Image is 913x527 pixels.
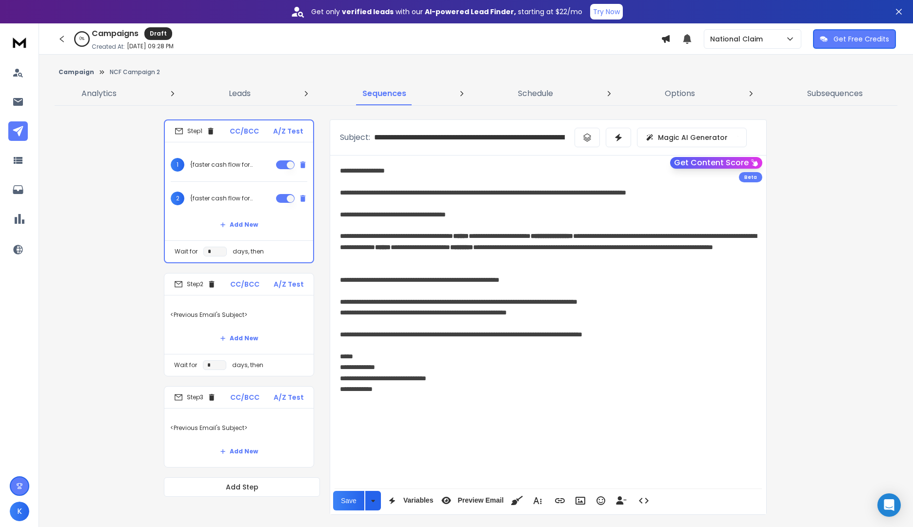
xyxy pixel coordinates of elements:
[665,88,695,99] p: Options
[739,172,762,182] div: Beta
[164,386,314,468] li: Step3CC/BCCA/Z Test<Previous Email's Subject>Add New
[175,248,198,255] p: Wait for
[437,491,505,510] button: Preview Email
[232,361,263,369] p: days, then
[174,361,197,369] p: Wait for
[877,493,901,517] div: Open Intercom Messenger
[512,82,559,105] a: Schedule
[635,491,653,510] button: Code View
[164,273,314,376] li: Step2CC/BCCA/Z Test<Previous Email's Subject>Add NewWait fordays, then
[10,502,29,521] button: K
[342,7,394,17] strong: verified leads
[230,126,259,136] p: CC/BCC
[592,491,610,510] button: Emoticons
[92,43,125,51] p: Created At:
[223,82,257,105] a: Leads
[383,491,436,510] button: Variables
[357,82,412,105] a: Sequences
[528,491,547,510] button: More Text
[518,88,553,99] p: Schedule
[212,442,266,461] button: Add New
[710,34,767,44] p: National Claim
[425,7,516,17] strong: AI-powered Lead Finder,
[144,27,172,40] div: Draft
[127,42,174,50] p: [DATE] 09:28 PM
[670,157,762,169] button: Get Content Score
[110,68,160,76] p: NCF Campaign 2
[274,392,304,402] p: A/Z Test
[612,491,631,510] button: Insert Unsubscribe Link
[190,195,253,202] p: {faster cash flow for {{companyName}}|Faster growth for {{companyName}}|Turn invoices into ROI}
[340,132,370,143] p: Subject:
[274,279,304,289] p: A/Z Test
[171,192,184,205] span: 2
[171,158,184,172] span: 1
[174,280,216,289] div: Step 2
[456,496,505,505] span: Preview Email
[590,4,623,20] button: Try Now
[230,279,259,289] p: CC/BCC
[212,215,266,234] button: Add New
[79,36,84,42] p: 0 %
[233,248,264,255] p: days, then
[170,414,308,442] p: <Previous Email's Subject>
[212,329,266,348] button: Add New
[229,88,251,99] p: Leads
[834,34,889,44] p: Get Free Credits
[175,127,215,136] div: Step 1
[190,161,253,169] p: {faster cash flow for {{companyName}}|Faster growth for {{companyName}}|Turn invoices into ROI}
[813,29,896,49] button: Get Free Credits
[76,82,122,105] a: Analytics
[59,68,94,76] button: Campaign
[164,477,320,497] button: Add Step
[333,491,364,510] button: Save
[551,491,569,510] button: Insert Link (⌘K)
[164,119,314,263] li: Step1CC/BCCA/Z Test1{faster cash flow for {{companyName}}|Faster growth for {{companyName}}|Turn ...
[659,82,701,105] a: Options
[401,496,436,505] span: Variables
[801,82,869,105] a: Subsequences
[807,88,863,99] p: Subsequences
[174,393,216,402] div: Step 3
[362,88,406,99] p: Sequences
[571,491,590,510] button: Insert Image (⌘P)
[311,7,582,17] p: Get only with our starting at $22/mo
[593,7,620,17] p: Try Now
[170,301,308,329] p: <Previous Email's Subject>
[508,491,526,510] button: Clean HTML
[273,126,303,136] p: A/Z Test
[92,28,139,39] h1: Campaigns
[658,133,728,142] p: Magic AI Generator
[230,392,259,402] p: CC/BCC
[637,128,747,147] button: Magic AI Generator
[81,88,117,99] p: Analytics
[10,33,29,51] img: logo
